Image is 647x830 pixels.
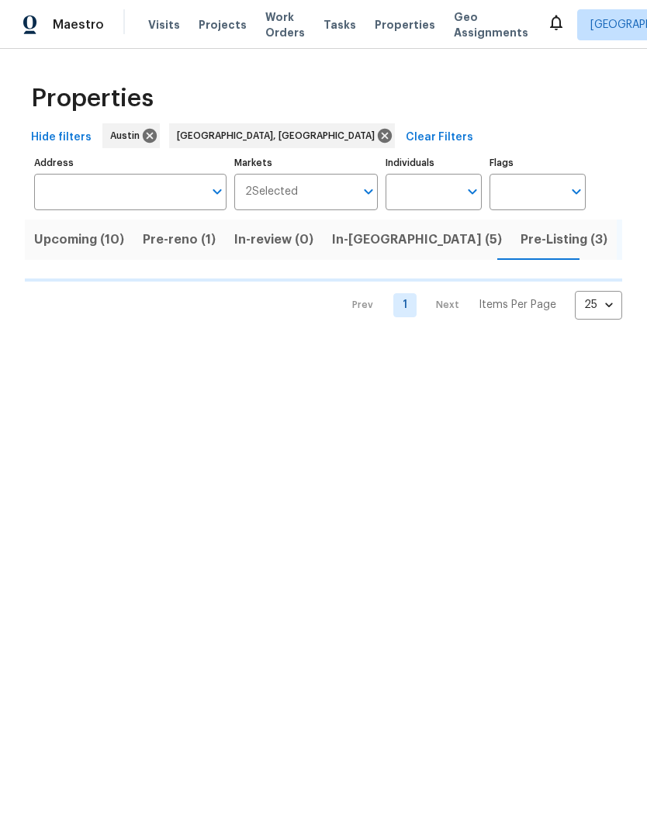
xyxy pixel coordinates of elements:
button: Open [358,181,379,202]
button: Open [566,181,587,202]
span: In-[GEOGRAPHIC_DATA] (5) [332,229,502,251]
span: Properties [375,17,435,33]
button: Hide filters [25,123,98,152]
span: Austin [110,128,146,144]
a: Goto page 1 [393,293,417,317]
span: In-review (0) [234,229,313,251]
button: Open [462,181,483,202]
span: Tasks [323,19,356,30]
nav: Pagination Navigation [337,291,622,320]
div: [GEOGRAPHIC_DATA], [GEOGRAPHIC_DATA] [169,123,395,148]
div: Austin [102,123,160,148]
span: Pre-reno (1) [143,229,216,251]
span: Clear Filters [406,128,473,147]
button: Open [206,181,228,202]
label: Flags [490,158,586,168]
label: Individuals [386,158,482,168]
span: Pre-Listing (3) [521,229,607,251]
div: 25 [575,285,622,325]
span: Geo Assignments [454,9,528,40]
span: Visits [148,17,180,33]
span: Upcoming (10) [34,229,124,251]
span: Hide filters [31,128,92,147]
span: Work Orders [265,9,305,40]
span: Properties [31,91,154,106]
p: Items Per Page [479,297,556,313]
label: Address [34,158,227,168]
label: Markets [234,158,379,168]
span: 2 Selected [245,185,298,199]
span: Projects [199,17,247,33]
span: [GEOGRAPHIC_DATA], [GEOGRAPHIC_DATA] [177,128,381,144]
span: Maestro [53,17,104,33]
button: Clear Filters [400,123,479,152]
